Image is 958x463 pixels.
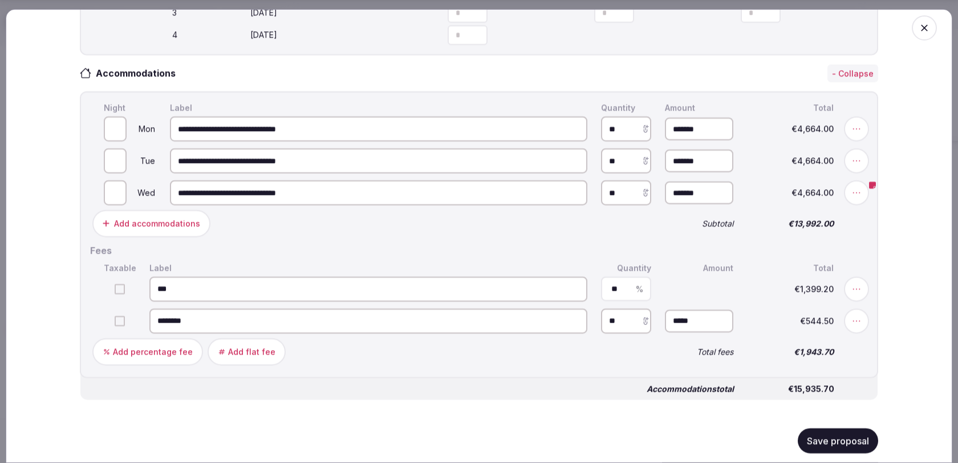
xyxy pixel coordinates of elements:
[747,348,834,356] span: €1,943.70
[114,218,200,229] div: Add accommodations
[747,220,834,228] span: €13,992.00
[102,262,138,274] div: Taxable
[747,189,834,197] span: €4,664.00
[663,262,736,274] div: Amount
[147,262,590,274] div: Label
[747,317,834,325] span: €544.50
[228,346,275,358] div: Add flat fee
[636,285,643,293] span: %
[745,101,836,114] div: Total
[92,338,203,365] button: Add percentage fee
[663,101,736,114] div: Amount
[599,262,653,274] div: Quantity
[748,385,834,393] span: €15,935.70
[747,157,834,165] span: €4,664.00
[747,285,834,293] span: €1,399.20
[663,346,736,358] div: Total fees
[104,30,246,41] div: 4
[129,125,156,133] div: Mon
[745,262,836,274] div: Total
[250,30,392,41] div: [DATE]
[663,217,736,230] div: Subtotal
[747,125,834,133] span: €4,664.00
[90,244,868,257] h2: Fees
[827,64,878,83] button: - Collapse
[102,101,159,114] div: Night
[91,67,187,80] h3: Accommodations
[129,189,156,197] div: Wed
[208,338,286,365] button: Add flat fee
[798,428,878,453] button: Save proposal
[129,157,156,165] div: Tue
[113,346,193,358] div: Add percentage fee
[647,385,734,393] span: Accommodations total
[92,210,210,237] button: Add accommodations
[168,101,590,114] div: Label
[599,101,653,114] div: Quantity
